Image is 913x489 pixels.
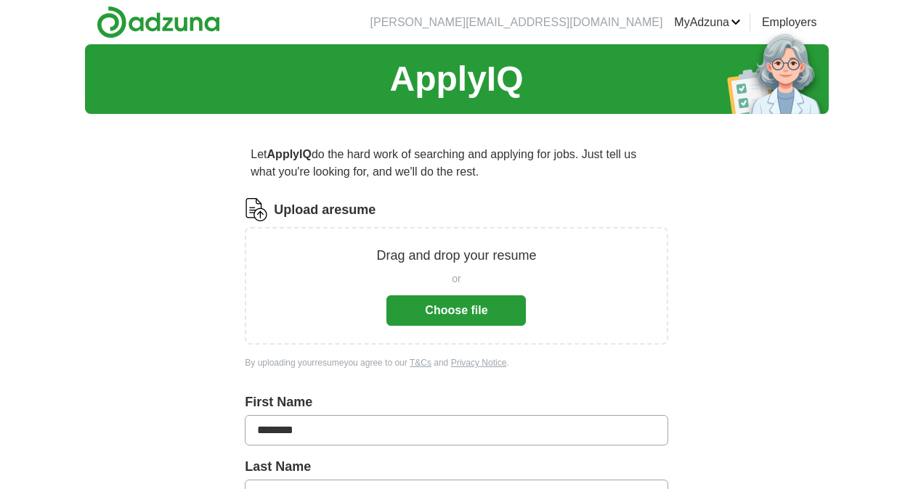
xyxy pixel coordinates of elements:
[451,358,507,368] a: Privacy Notice
[245,393,667,412] label: First Name
[274,200,376,220] label: Upload a resume
[389,53,523,105] h1: ApplyIQ
[410,358,431,368] a: T&Cs
[386,295,526,326] button: Choose file
[370,14,663,31] li: [PERSON_NAME][EMAIL_ADDRESS][DOMAIN_NAME]
[245,457,667,477] label: Last Name
[674,14,741,31] a: MyAdzuna
[245,198,268,221] img: CV Icon
[97,6,220,38] img: Adzuna logo
[452,271,460,287] span: or
[267,148,312,160] strong: ApplyIQ
[376,246,536,266] p: Drag and drop your resume
[245,356,667,369] div: By uploading your resume you agree to our and .
[245,140,667,186] p: Let do the hard work of searching and applying for jobs. Just tell us what you're looking for, an...
[762,14,817,31] a: Employers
